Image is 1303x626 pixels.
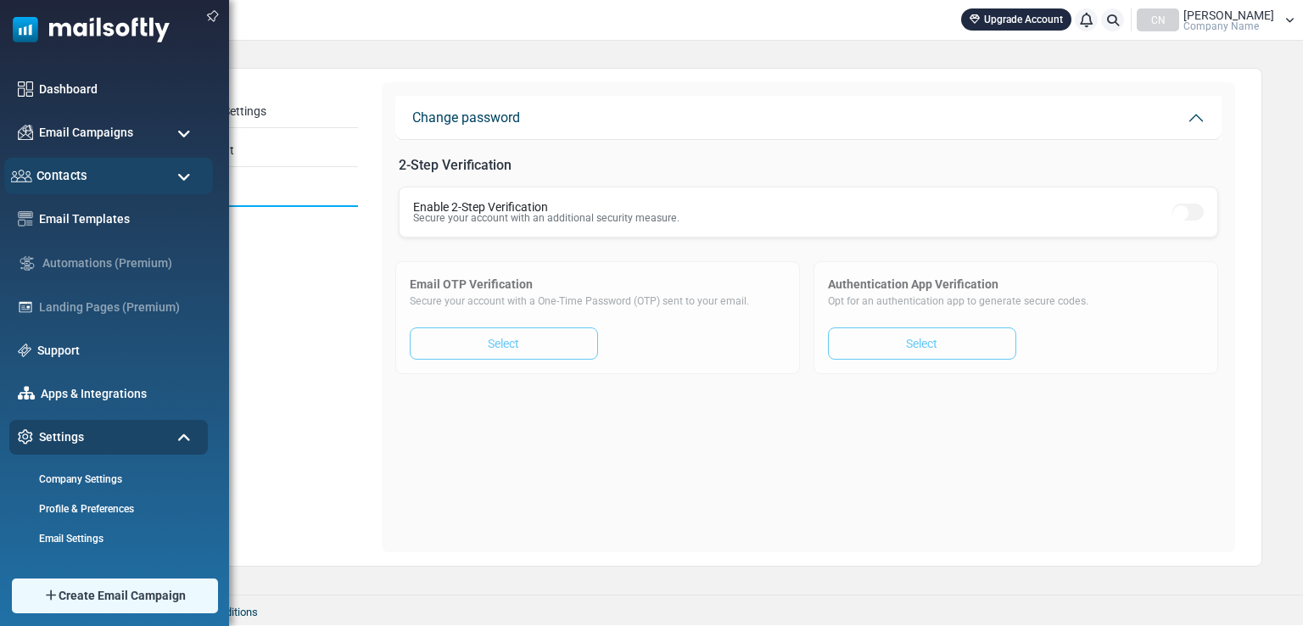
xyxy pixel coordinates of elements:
p: Opt for an authentication app to generate secure codes. [828,293,1204,309]
span: Contacts [36,166,87,185]
img: support-icon.svg [18,344,31,357]
h6: 2-Step Verification [399,157,1218,173]
div: CN [1137,8,1179,31]
img: workflow.svg [18,254,36,273]
span: Enable 2-Step Verification [413,200,548,214]
a: Upgrade Account [961,8,1071,31]
img: settings-icon.svg [18,429,33,444]
img: campaigns-icon.png [18,125,33,140]
a: Dashboard [39,81,199,98]
footer: 2025 [55,595,1303,625]
a: My Account [134,135,358,167]
a: Select [828,327,1016,360]
a: Company Settings [9,472,204,487]
span: Company Name [1183,21,1259,31]
a: Email Settings [9,531,204,546]
a: Support [37,342,199,360]
a: Select [410,327,598,360]
p: Secure your account with an additional security measure. [413,213,679,223]
span: Create Email Campaign [59,587,186,605]
img: landing_pages.svg [18,299,33,315]
span: [PERSON_NAME] [1183,9,1274,21]
p: Secure your account with a One-Time Password (OTP) sent to your email. [410,293,786,309]
img: email-templates-icon.svg [18,211,33,226]
span: Email OTP Verification [410,276,786,293]
a: Profile & Preferences [9,501,204,517]
a: Company Settings [134,96,358,128]
img: dashboard-icon.svg [18,81,33,97]
span: Email Campaigns [39,124,133,142]
a: CN [PERSON_NAME] Company Name [1137,8,1295,31]
span: Authentication App Verification [828,276,1204,293]
button: Change password [395,96,1222,140]
a: Apps & Integrations [41,385,199,403]
span: Settings [39,428,84,446]
a: Security [134,173,358,206]
img: contacts-icon.svg [11,170,32,182]
a: Email Templates [39,210,199,228]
